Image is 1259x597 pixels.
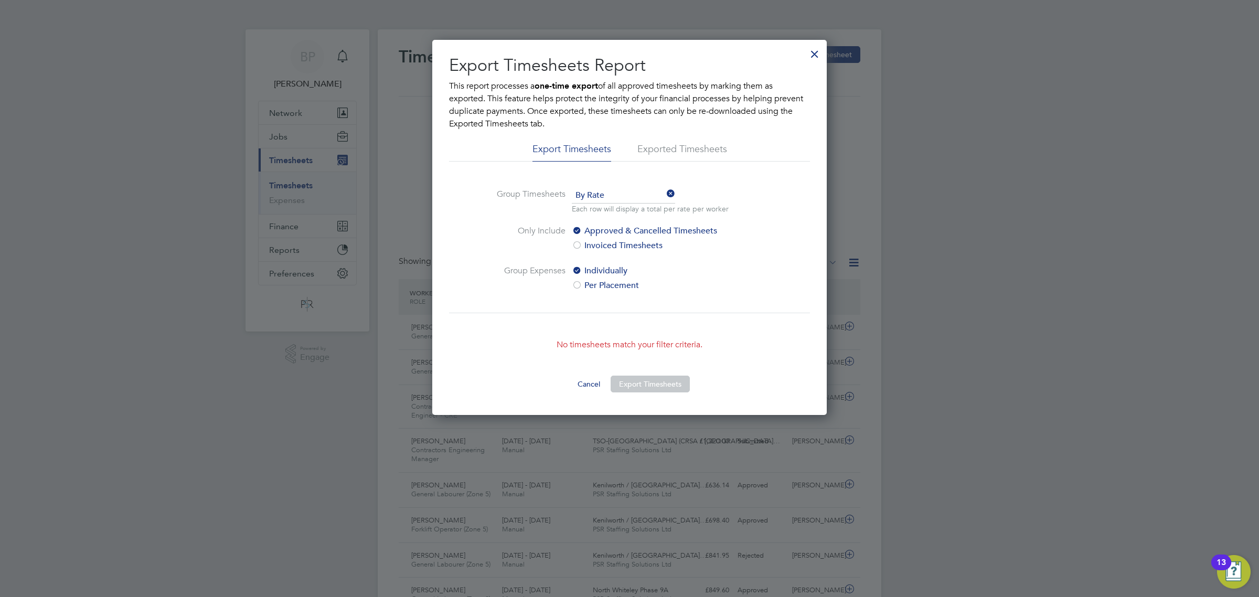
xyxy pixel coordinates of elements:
[487,264,566,292] label: Group Expenses
[1217,555,1251,589] button: Open Resource Center, 13 new notifications
[569,376,609,392] button: Cancel
[572,279,748,292] label: Per Placement
[449,80,810,130] p: This report processes a of all approved timesheets by marking them as exported. This feature help...
[637,143,727,162] li: Exported Timesheets
[572,225,748,237] label: Approved & Cancelled Timesheets
[572,264,748,277] label: Individually
[449,55,810,77] h2: Export Timesheets Report
[532,143,611,162] li: Export Timesheets
[611,376,690,392] button: Export Timesheets
[572,188,675,204] span: By Rate
[1217,562,1226,576] div: 13
[572,239,748,252] label: Invoiced Timesheets
[535,81,598,91] b: one-time export
[449,338,810,351] p: No timesheets match your filter criteria.
[487,188,566,212] label: Group Timesheets
[487,225,566,252] label: Only Include
[572,204,729,214] p: Each row will display a total per rate per worker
